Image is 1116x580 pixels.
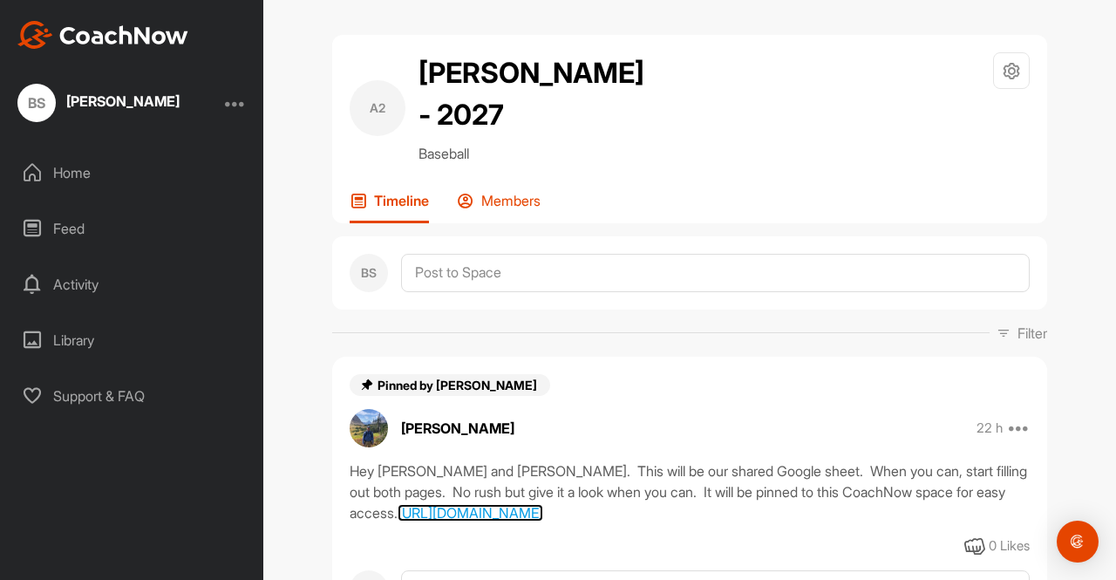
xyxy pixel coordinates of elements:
img: CoachNow [17,21,188,49]
div: BS [17,84,56,122]
img: pin [360,378,374,392]
p: Baseball [418,143,654,164]
p: Filter [1017,323,1047,344]
div: Activity [10,263,255,306]
div: Hey [PERSON_NAME] and [PERSON_NAME]. This will be our shared Google sheet. When you can, start fi... [350,461,1030,523]
div: Support & FAQ [10,374,255,418]
div: Home [10,151,255,194]
div: BS [350,254,388,292]
span: Pinned by [PERSON_NAME] [378,378,540,392]
div: [PERSON_NAME] [66,94,180,108]
img: avatar [350,409,388,447]
div: Library [10,318,255,362]
p: [PERSON_NAME] [401,418,514,439]
p: 22 h [976,420,1003,437]
div: Feed [10,207,255,250]
a: [URL][DOMAIN_NAME] [398,504,543,522]
p: Members [481,192,541,209]
div: Open Intercom Messenger [1057,521,1099,563]
div: 0 Likes [989,536,1030,556]
div: A2 [350,80,405,136]
p: Timeline [374,192,429,209]
h2: [PERSON_NAME] - 2027 [418,52,654,136]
